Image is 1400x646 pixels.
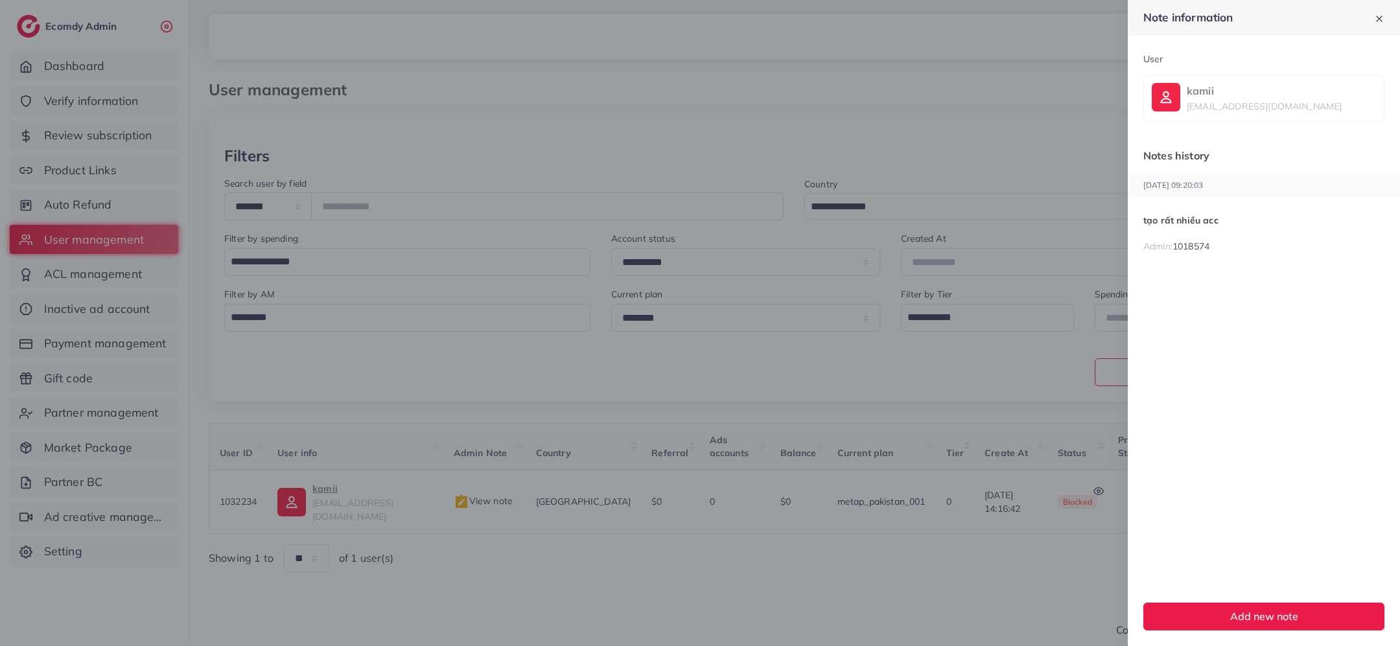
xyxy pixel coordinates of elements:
[1152,83,1180,111] img: ic-user-info.36bf1079.svg
[1172,240,1209,252] span: 1018574
[1143,11,1233,25] h5: Note information
[1187,83,1342,98] p: kamii
[1128,174,1400,197] p: [DATE] 09:20:03
[1128,148,1400,163] p: Notes history
[1143,603,1384,630] button: Add new note
[1143,238,1209,254] p: Admin:
[1143,213,1384,228] p: tạo rất nhiều acc
[1143,51,1384,67] p: User
[1187,100,1342,112] span: [EMAIL_ADDRESS][DOMAIN_NAME]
